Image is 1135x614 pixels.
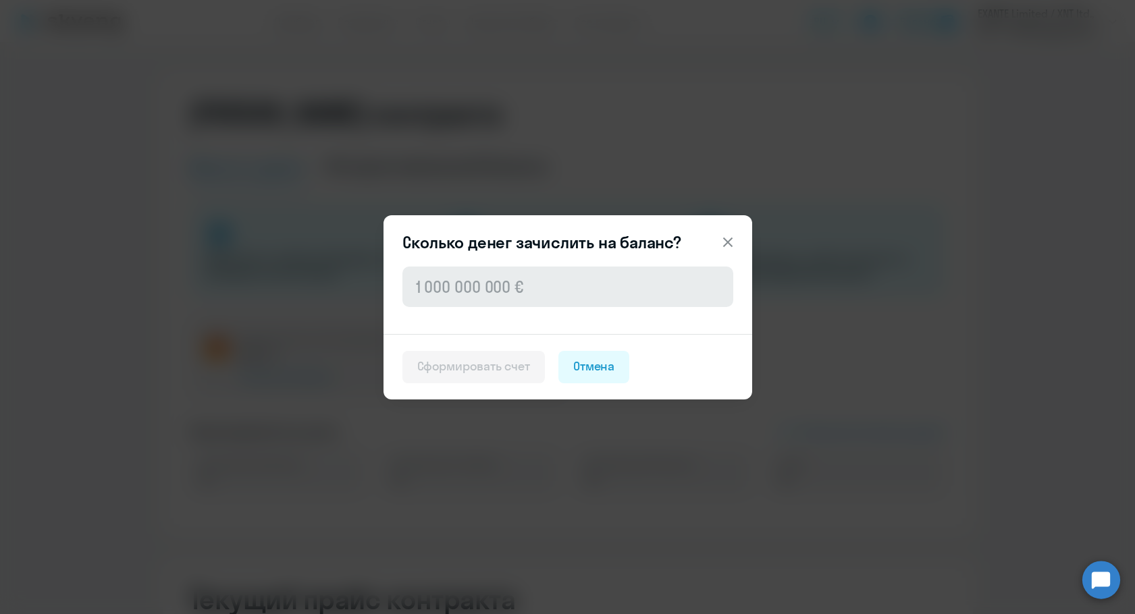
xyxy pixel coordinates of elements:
[558,351,630,383] button: Отмена
[402,351,545,383] button: Сформировать счет
[402,267,733,307] input: 1 000 000 000 €
[384,231,752,253] header: Сколько денег зачислить на баланс?
[417,358,530,375] div: Сформировать счет
[573,358,615,375] div: Отмена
